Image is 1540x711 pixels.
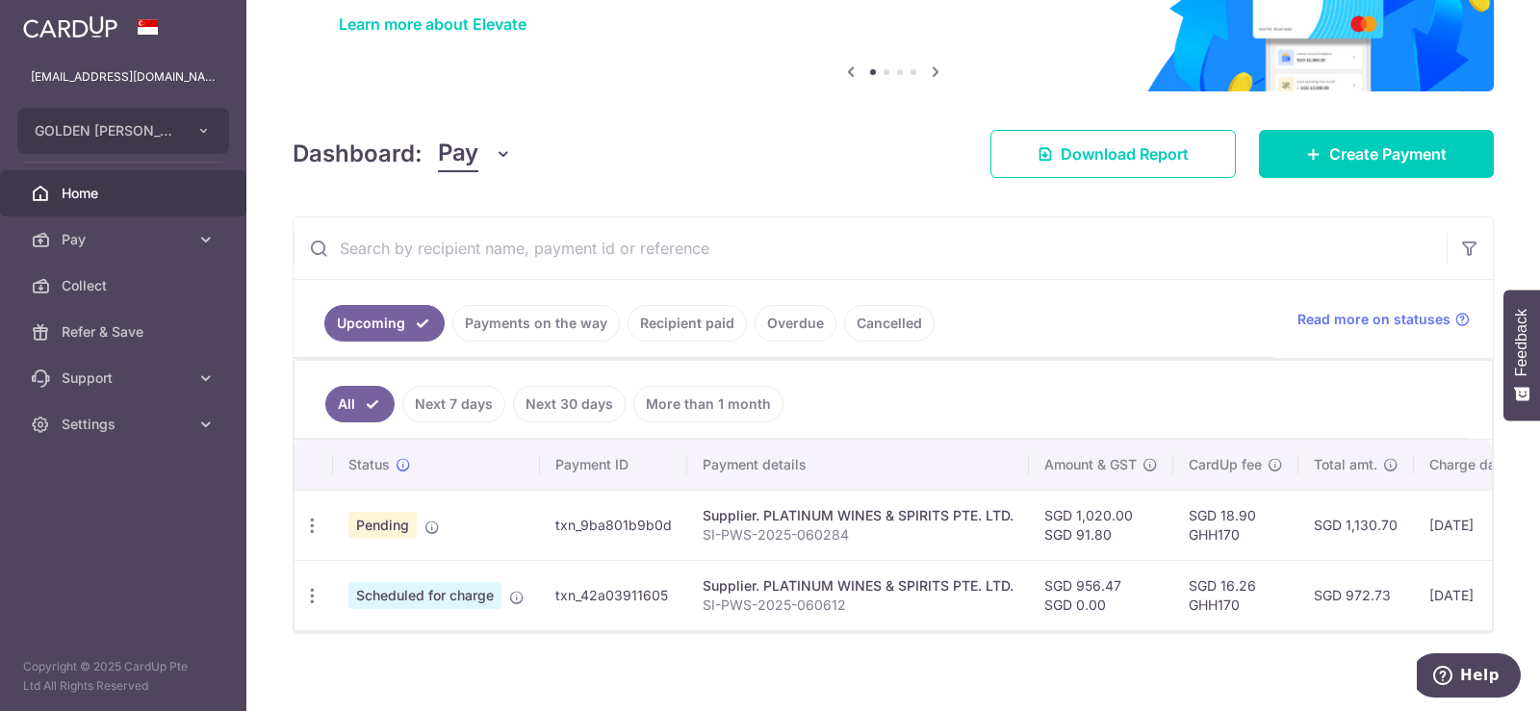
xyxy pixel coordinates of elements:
a: Read more on statuses [1297,310,1470,329]
div: Supplier. PLATINUM WINES & SPIRITS PTE. LTD. [703,576,1014,596]
img: CardUp [23,15,117,38]
span: Pay [438,136,478,172]
th: Payment details [687,440,1029,490]
span: Create Payment [1329,142,1447,165]
p: SI-PWS-2025-060284 [703,525,1014,545]
span: Amount & GST [1044,455,1137,474]
iframe: Opens a widget where you can find more information [1417,653,1521,701]
p: SI-PWS-2025-060612 [703,596,1014,615]
span: Status [348,455,390,474]
span: Settings [62,415,189,434]
span: Home [62,184,189,203]
td: SGD 18.90 GHH170 [1173,490,1298,560]
div: Supplier. PLATINUM WINES & SPIRITS PTE. LTD. [703,506,1014,525]
span: GOLDEN [PERSON_NAME] MARKETING [35,121,177,140]
td: SGD 956.47 SGD 0.00 [1029,560,1173,630]
a: Learn more about Elevate [339,14,526,34]
span: Feedback [1513,309,1530,376]
a: Cancelled [844,305,935,342]
span: Pay [62,230,189,249]
td: SGD 972.73 [1298,560,1414,630]
td: txn_42a03911605 [540,560,687,630]
a: Recipient paid [628,305,747,342]
span: Total amt. [1314,455,1377,474]
a: Download Report [990,130,1236,178]
h4: Dashboard: [293,137,423,171]
button: GOLDEN [PERSON_NAME] MARKETING [17,108,229,154]
a: Next 30 days [513,386,626,422]
span: Pending [348,512,417,539]
span: Collect [62,276,189,295]
td: txn_9ba801b9b0d [540,490,687,560]
button: Pay [438,136,512,172]
span: Scheduled for charge [348,582,501,609]
span: Read more on statuses [1297,310,1450,329]
button: Feedback - Show survey [1503,290,1540,420]
a: All [325,386,395,422]
span: Charge date [1429,455,1508,474]
td: SGD 1,130.70 [1298,490,1414,560]
a: Payments on the way [452,305,620,342]
th: Payment ID [540,440,687,490]
span: Support [62,368,189,388]
td: SGD 1,020.00 SGD 91.80 [1029,490,1173,560]
a: Overdue [755,305,836,342]
span: CardUp fee [1189,455,1262,474]
span: Download Report [1061,142,1189,165]
a: Next 7 days [402,386,505,422]
input: Search by recipient name, payment id or reference [294,217,1447,279]
a: Upcoming [324,305,445,342]
span: Refer & Save [62,322,189,342]
p: [EMAIL_ADDRESS][DOMAIN_NAME] [31,67,216,87]
a: Create Payment [1259,130,1494,178]
td: SGD 16.26 GHH170 [1173,560,1298,630]
a: More than 1 month [633,386,783,422]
